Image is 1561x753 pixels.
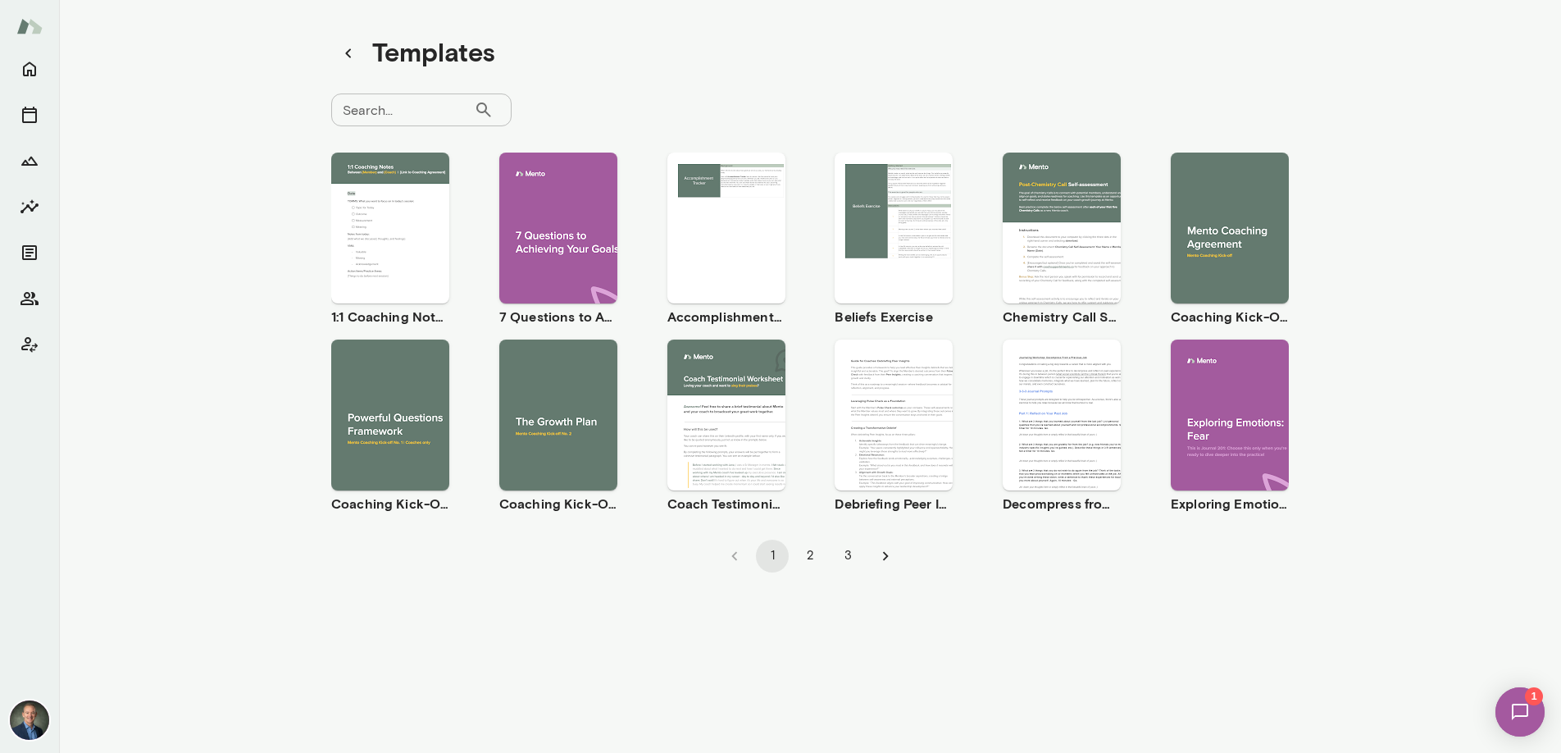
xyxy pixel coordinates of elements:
button: Sessions [13,98,46,131]
h6: Decompress from a Job [1003,494,1121,513]
img: Michael Alden [10,701,49,740]
button: Members [13,282,46,315]
h6: Coach Testimonial Worksheet [667,494,785,513]
h6: Coaching Kick-Off No. 2 | The Growth Plan [499,494,617,513]
button: page 1 [756,540,789,573]
h4: Templates [372,36,495,71]
img: Mento [16,11,43,42]
h6: Exploring Emotions: Fear [1171,494,1289,513]
h6: Coaching Kick-Off No. 1 | Powerful Questions [Coaches Only] [331,494,449,513]
button: Go to page 3 [831,540,864,573]
h6: Accomplishment Tracker [667,307,785,326]
button: Go to page 2 [794,540,826,573]
button: Documents [13,236,46,269]
h6: 7 Questions to Achieving Your Goals [499,307,617,326]
nav: pagination navigation [716,540,904,573]
h6: Chemistry Call Self-Assessment [Coaches only] [1003,307,1121,326]
h6: Debriefing Peer Insights (360 feedback) Guide [835,494,953,513]
button: Insights [13,190,46,223]
button: Go to next page [869,540,902,573]
button: Client app [13,328,46,361]
button: Growth Plan [13,144,46,177]
h6: Coaching Kick-Off | Coaching Agreement [1171,307,1289,326]
button: Home [13,52,46,85]
h6: 1:1 Coaching Notes [331,307,449,326]
div: pagination [331,527,1289,573]
h6: Beliefs Exercise [835,307,953,326]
